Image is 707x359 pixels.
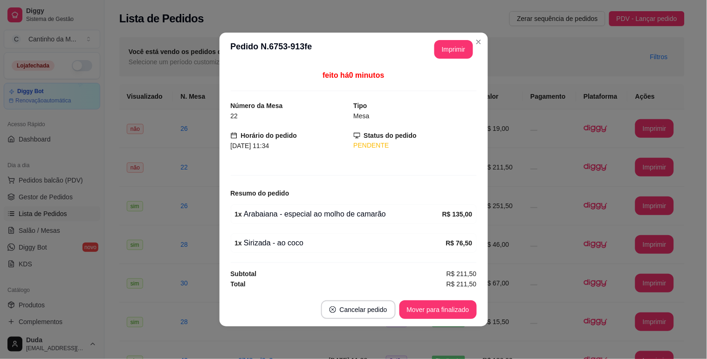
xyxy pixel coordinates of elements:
[231,190,289,197] strong: Resumo do pedido
[231,40,312,59] h3: Pedido N. 6753-913fe
[446,269,477,279] span: R$ 211,50
[471,34,486,49] button: Close
[399,300,477,319] button: Mover para finalizado
[364,132,417,139] strong: Status do pedido
[231,102,283,109] strong: Número da Mesa
[354,132,360,139] span: desktop
[231,112,238,120] span: 22
[241,132,297,139] strong: Horário do pedido
[323,71,384,79] span: feito há 0 minutos
[235,209,442,220] div: Arabaiana - especial ao molho de camarão
[354,112,370,120] span: Mesa
[231,142,269,149] span: [DATE] 11:34
[434,40,473,59] button: Imprimir
[354,141,477,150] div: PENDENTE
[231,280,246,288] strong: Total
[235,210,242,218] strong: 1 x
[446,279,477,289] span: R$ 211,50
[235,237,446,249] div: Sirizada - ao coco
[231,132,237,139] span: calendar
[446,239,473,247] strong: R$ 76,50
[329,306,336,313] span: close-circle
[354,102,367,109] strong: Tipo
[442,210,473,218] strong: R$ 135,00
[235,239,242,247] strong: 1 x
[321,300,396,319] button: close-circleCancelar pedido
[231,270,257,278] strong: Subtotal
